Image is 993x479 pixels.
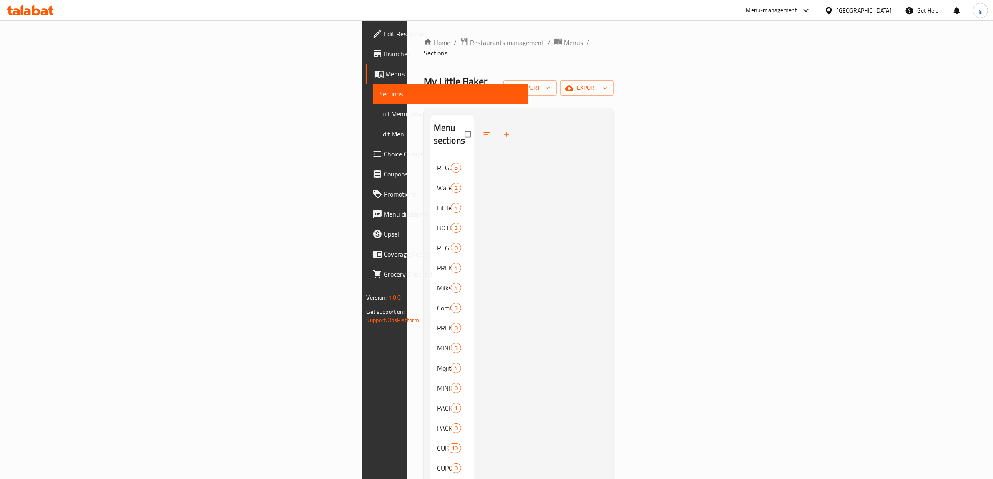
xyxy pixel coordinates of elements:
div: Water2 [430,178,475,198]
span: PREMIUM CAKE [437,323,451,333]
span: Grocery Checklist [384,269,522,279]
div: items [451,363,461,373]
span: 3 [451,344,461,352]
div: items [451,163,461,173]
div: REGULAR CAKES5 [430,158,475,178]
div: items [448,443,461,453]
div: CUPCAKES10 [430,438,475,458]
span: REGULAR CAKES [437,163,451,173]
span: Version: [367,292,387,303]
span: Branches [384,49,522,59]
span: Milkshakes [437,283,451,293]
span: Water [437,183,451,193]
a: Sections [373,84,528,104]
span: 3 [451,304,461,312]
div: Menu-management [746,5,797,15]
button: export [560,80,614,96]
span: 0 [451,424,461,432]
div: CUPCAKES0 [430,458,475,478]
div: [GEOGRAPHIC_DATA] [837,6,892,15]
div: PACKAGE [437,403,451,413]
div: Combos3 [430,298,475,318]
a: Edit Menu [373,124,528,144]
span: 4 [451,204,461,212]
div: items [451,183,461,193]
span: 0 [451,384,461,392]
a: Full Menu View [373,104,528,124]
span: Full Menu View [380,109,522,119]
a: Menus [366,64,528,84]
span: PREMIUM CAKE [437,263,451,273]
span: 4 [451,364,461,372]
li: / [586,38,589,48]
li: / [548,38,551,48]
div: items [451,283,461,293]
div: items [451,263,461,273]
a: Coverage Report [366,244,528,264]
span: 2 [451,184,461,192]
div: items [451,223,461,233]
span: Mojito [437,363,451,373]
span: MINI CAKE [437,383,451,393]
a: Upsell [366,224,528,244]
a: Edit Restaurant [366,24,528,44]
span: Promotions [384,189,522,199]
span: CUPCAKES [437,443,448,453]
div: PACKAGE0 [430,418,475,438]
div: items [451,303,461,313]
div: items [451,383,461,393]
span: 4 [451,264,461,272]
div: PACKAGE1 [430,398,475,418]
div: items [451,423,461,433]
a: Choice Groups [366,144,528,164]
div: items [451,463,461,473]
span: Menu disclaimer [384,209,522,219]
span: PACKAGE [437,423,451,433]
span: 1.0.0 [388,292,401,303]
span: Select all sections [460,126,478,142]
div: items [451,323,461,333]
span: Upsell [384,229,522,239]
a: Grocery Checklist [366,264,528,284]
a: Menu disclaimer [366,204,528,224]
span: Edit Menu [380,129,522,139]
a: Support.OpsPlatform [367,315,420,325]
div: REGULAR CAKES0 [430,238,475,258]
span: Combos [437,303,451,313]
div: items [451,343,461,353]
button: Add section [498,125,518,144]
span: 5 [451,164,461,172]
span: CUPCAKES [437,463,451,473]
span: REGULAR CAKES [437,243,451,253]
span: Menus [386,69,522,79]
span: Sort sections [478,125,498,144]
div: items [451,243,461,253]
div: MINI CAKE0 [430,378,475,398]
span: Coverage Report [384,249,522,259]
span: BOTTLES [437,223,451,233]
div: Mojito4 [430,358,475,378]
span: export [567,83,607,93]
span: 0 [451,324,461,332]
span: Get support on: [367,306,405,317]
div: Little Baker Signature Matcha4 [430,198,475,218]
span: Coupons [384,169,522,179]
a: Menus [554,37,583,48]
div: PREMIUM CAKE4 [430,258,475,278]
div: Milkshakes4 [430,278,475,298]
div: BOTTLES3 [430,218,475,238]
span: 1 [451,404,461,412]
span: Little Baker Signature Matcha [437,203,451,213]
